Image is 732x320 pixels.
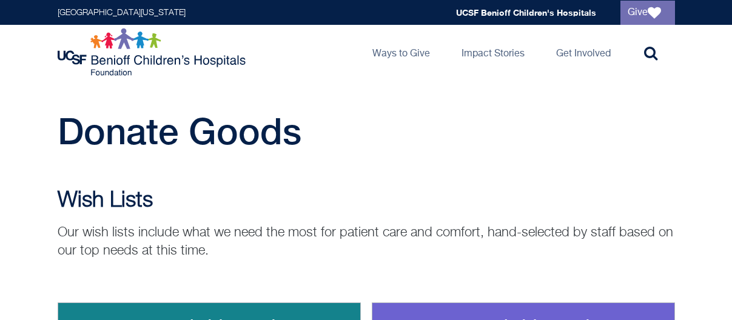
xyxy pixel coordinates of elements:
img: Logo for UCSF Benioff Children's Hospitals Foundation [58,28,249,76]
a: Get Involved [546,25,620,79]
h2: Wish Lists [58,188,675,213]
a: Ways to Give [363,25,440,79]
a: UCSF Benioff Children's Hospitals [456,7,596,18]
a: [GEOGRAPHIC_DATA][US_STATE] [58,8,186,17]
a: Give [620,1,675,25]
a: Impact Stories [452,25,534,79]
span: Donate Goods [58,110,301,152]
p: Our wish lists include what we need the most for patient care and comfort, hand-selected by staff... [58,224,675,260]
